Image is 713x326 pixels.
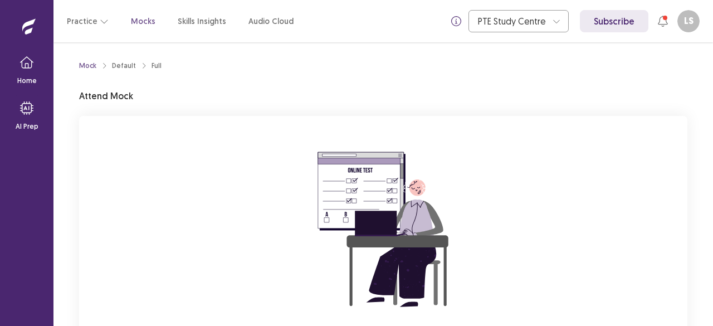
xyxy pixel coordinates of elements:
[112,61,136,71] div: Default
[67,11,109,31] button: Practice
[16,121,38,132] p: AI Prep
[79,61,96,71] a: Mock
[79,89,133,103] p: Attend Mock
[17,76,37,86] p: Home
[446,11,466,31] button: info
[580,10,648,32] a: Subscribe
[131,16,155,27] a: Mocks
[478,11,547,32] div: PTE Study Centre
[79,61,162,71] nav: breadcrumb
[178,16,226,27] a: Skills Insights
[677,10,700,32] button: LS
[152,61,162,71] div: Full
[248,16,294,27] a: Audio Cloud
